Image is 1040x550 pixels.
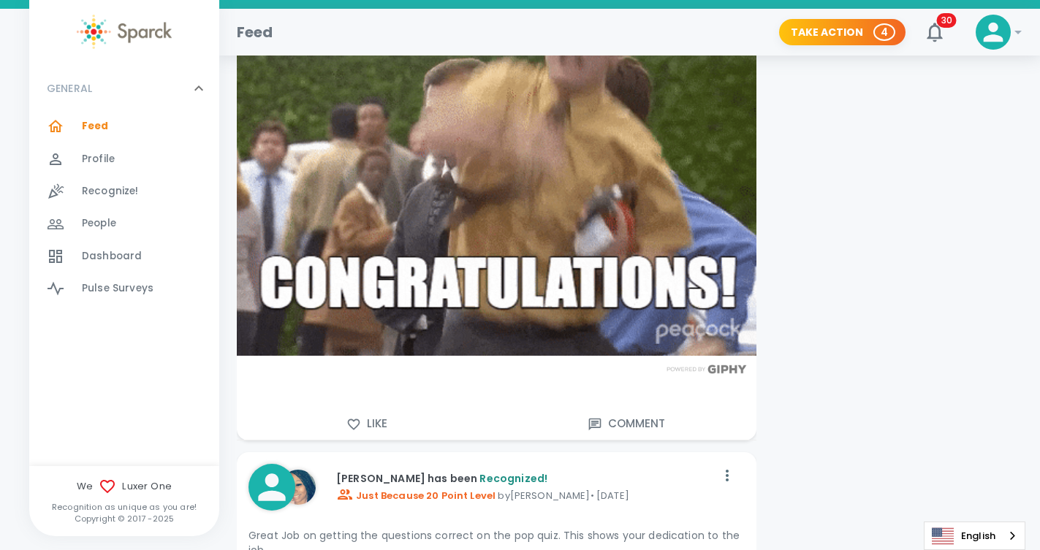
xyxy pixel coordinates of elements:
[779,19,906,46] button: Take Action 4
[29,501,219,513] p: Recognition as unique as you are!
[237,20,273,44] h1: Feed
[29,513,219,524] p: Copyright © 2017 - 2025
[881,25,888,39] p: 4
[82,119,109,134] span: Feed
[47,81,92,96] p: GENERAL
[29,240,219,272] a: Dashboard
[29,207,219,240] a: People
[29,143,219,175] a: Profile
[336,489,496,503] span: Just Because 20 Point Level
[29,110,219,310] div: GENERAL
[29,175,219,207] a: Recognize!
[82,249,142,264] span: Dashboard
[497,408,757,439] button: Comment
[77,15,172,49] img: Sparck logo
[82,281,153,296] span: Pulse Surveys
[479,471,547,486] span: Recognized!
[237,408,497,439] button: Like
[29,110,219,142] a: Feed
[281,470,316,505] img: Picture of Ashley Blakely
[29,15,219,49] a: Sparck logo
[663,364,751,374] img: Powered by GIPHY
[82,184,139,199] span: Recognize!
[82,216,116,231] span: People
[29,272,219,305] a: Pulse Surveys
[925,522,1025,549] a: English
[336,471,716,486] p: [PERSON_NAME] has been
[29,478,219,495] span: We Luxer One
[937,13,957,28] span: 30
[82,152,115,167] span: Profile
[924,522,1025,550] aside: Language selected: English
[336,486,716,503] p: by [PERSON_NAME] • [DATE]
[29,66,219,110] div: GENERAL
[924,522,1025,550] div: Language
[917,15,952,50] button: 30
